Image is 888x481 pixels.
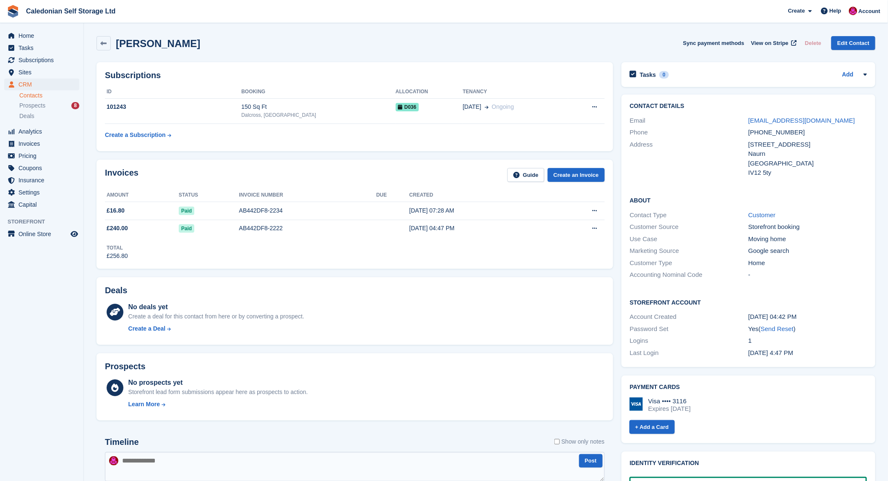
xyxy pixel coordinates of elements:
[507,168,544,182] a: Guide
[239,189,376,202] th: Invoice number
[128,378,308,388] div: No prospects yet
[630,103,867,110] h2: Contact Details
[128,400,160,409] div: Learn More
[630,312,749,322] div: Account Created
[4,30,79,42] a: menu
[659,71,669,79] div: 0
[18,228,69,240] span: Online Store
[179,189,239,202] th: Status
[630,234,749,244] div: Use Case
[241,111,395,119] div: Dalcross, [GEOGRAPHIC_DATA]
[105,85,241,99] th: ID
[831,36,875,50] a: Edit Contact
[748,168,867,178] div: IV12 5ty
[4,150,79,162] a: menu
[4,66,79,78] a: menu
[629,420,675,434] a: + Add a Card
[648,397,691,405] div: Visa •••• 3116
[630,140,749,178] div: Address
[241,103,395,111] div: 150 Sq Ft
[748,128,867,137] div: [PHONE_NUMBER]
[4,138,79,150] a: menu
[4,187,79,198] a: menu
[107,252,128,260] div: £256.80
[630,116,749,126] div: Email
[19,92,79,100] a: Contacts
[105,286,127,295] h2: Deals
[18,138,69,150] span: Invoices
[19,112,79,121] a: Deals
[396,103,419,111] span: D036
[629,397,643,411] img: Visa Logo
[630,222,749,232] div: Customer Source
[109,456,118,465] img: Donald Mathieson
[179,207,194,215] span: Paid
[18,150,69,162] span: Pricing
[802,36,825,50] button: Delete
[630,384,867,391] h2: Payment cards
[116,38,200,49] h2: [PERSON_NAME]
[128,312,304,321] div: Create a deal for this contact from here or by converting a prospect.
[748,246,867,256] div: Google search
[4,42,79,54] a: menu
[18,126,69,137] span: Analytics
[748,140,867,150] div: [STREET_ADDRESS]
[4,228,79,240] a: menu
[630,336,749,346] div: Logins
[19,112,34,120] span: Deals
[18,66,69,78] span: Sites
[23,4,119,18] a: Caledonian Self Storage Ltd
[630,348,749,358] div: Last Login
[105,362,146,371] h2: Prospects
[128,324,166,333] div: Create a Deal
[630,298,867,306] h2: Storefront Account
[748,36,799,50] a: View on Stripe
[640,71,656,79] h2: Tasks
[463,103,481,111] span: [DATE]
[18,174,69,186] span: Insurance
[105,168,138,182] h2: Invoices
[71,102,79,109] div: 8
[4,174,79,186] a: menu
[107,224,128,233] span: £240.00
[105,71,605,80] h2: Subscriptions
[630,324,749,334] div: Password Set
[4,126,79,137] a: menu
[8,218,84,226] span: Storefront
[105,189,179,202] th: Amount
[751,39,789,47] span: View on Stripe
[107,244,128,252] div: Total
[18,199,69,210] span: Capital
[18,162,69,174] span: Coupons
[748,258,867,268] div: Home
[630,270,749,280] div: Accounting Nominal Code
[748,211,776,218] a: Customer
[241,85,395,99] th: Booking
[748,336,867,346] div: 1
[4,79,79,90] a: menu
[18,30,69,42] span: Home
[548,168,605,182] a: Create an Invoice
[630,196,867,204] h2: About
[4,162,79,174] a: menu
[18,79,69,90] span: CRM
[18,42,69,54] span: Tasks
[849,7,857,15] img: Donald Mathieson
[4,54,79,66] a: menu
[630,210,749,220] div: Contact Type
[748,222,867,232] div: Storefront booking
[105,131,166,139] div: Create a Subscription
[105,103,241,111] div: 101243
[788,7,805,15] span: Create
[4,199,79,210] a: menu
[239,224,376,233] div: AB442DF8-2222
[18,54,69,66] span: Subscriptions
[128,302,304,312] div: No deals yet
[128,324,304,333] a: Create a Deal
[128,388,308,397] div: Storefront lead form submissions appear here as prospects to action.
[830,7,841,15] span: Help
[748,149,867,159] div: Naurn
[19,101,79,110] a: Prospects 8
[18,187,69,198] span: Settings
[128,400,308,409] a: Learn More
